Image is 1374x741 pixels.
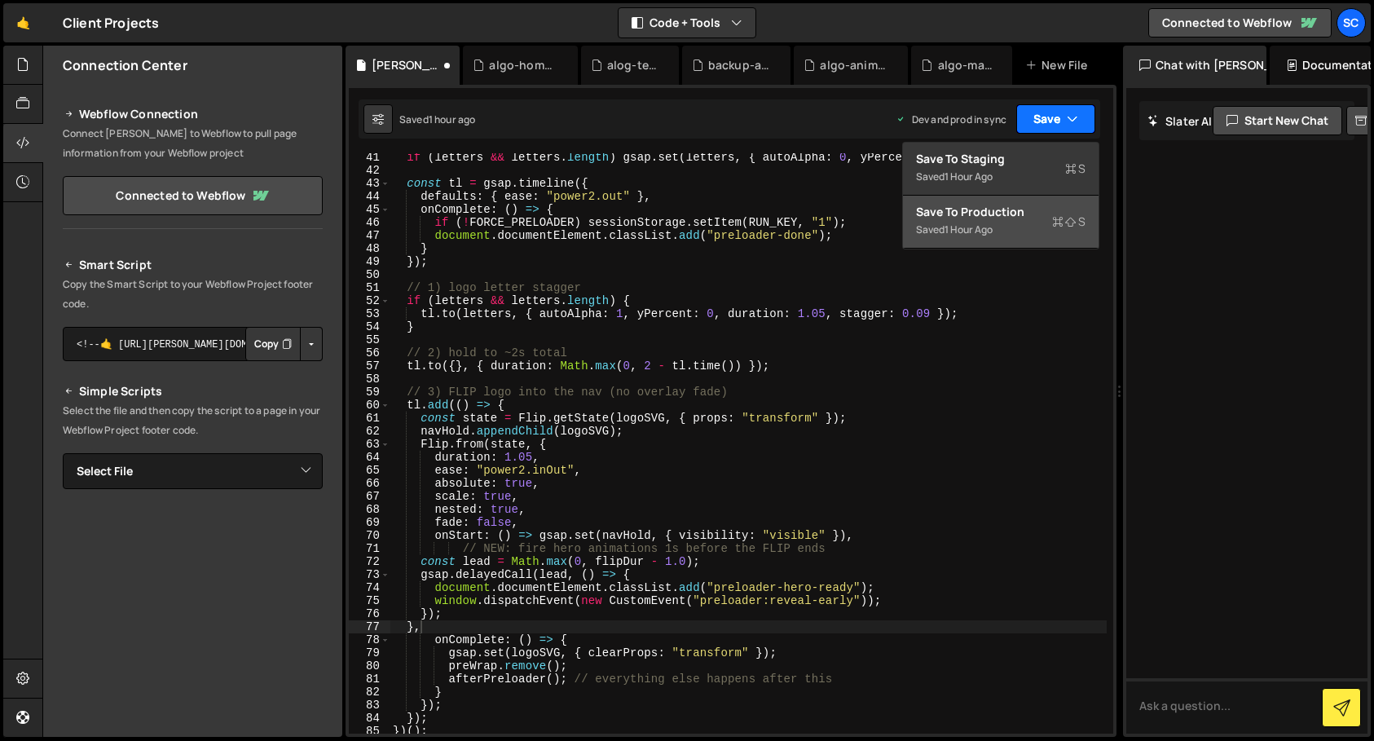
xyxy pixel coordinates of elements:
[916,167,1086,187] div: Saved
[1213,106,1342,135] button: Start new chat
[349,725,390,738] div: 85
[1123,46,1266,85] div: Chat with [PERSON_NAME]
[349,229,390,242] div: 47
[349,477,390,490] div: 66
[349,190,390,203] div: 44
[349,359,390,373] div: 57
[63,382,323,401] h2: Simple Scripts
[1148,8,1332,37] a: Connected to Webflow
[349,451,390,464] div: 64
[349,425,390,438] div: 62
[63,327,323,361] textarea: <!--🤙 [URL][PERSON_NAME][DOMAIN_NAME]> <script>document.addEventListener("DOMContentLoaded", func...
[349,646,390,659] div: 79
[349,255,390,268] div: 49
[349,699,390,712] div: 83
[63,13,159,33] div: Client Projects
[349,633,390,646] div: 78
[903,196,1099,249] button: Save to ProductionS Saved1 hour ago
[1147,113,1213,129] h2: Slater AI
[63,56,187,74] h2: Connection Center
[916,204,1086,220] div: Save to Production
[429,112,476,126] div: 1 hour ago
[349,386,390,399] div: 59
[63,255,323,275] h2: Smart Script
[63,124,323,163] p: Connect [PERSON_NAME] to Webflow to pull page information from your Webflow project
[349,346,390,359] div: 56
[1270,46,1371,85] div: Documentation
[349,659,390,673] div: 80
[349,216,390,229] div: 46
[349,490,390,503] div: 67
[916,220,1086,240] div: Saved
[3,3,43,42] a: 🤙
[63,275,323,314] p: Copy the Smart Script to your Webflow Project footer code.
[349,177,390,190] div: 43
[349,294,390,307] div: 52
[349,607,390,620] div: 76
[245,327,323,361] div: Button group with nested dropdown
[1065,161,1086,177] span: S
[349,620,390,633] div: 77
[1025,57,1094,73] div: New File
[349,516,390,529] div: 69
[349,581,390,594] div: 74
[896,112,1006,126] div: Dev and prod in sync
[349,503,390,516] div: 68
[916,151,1086,167] div: Save to Staging
[349,151,390,164] div: 41
[349,673,390,686] div: 81
[1337,8,1366,37] a: Sc
[349,164,390,177] div: 42
[349,464,390,477] div: 65
[349,438,390,451] div: 63
[349,529,390,542] div: 70
[63,176,323,215] a: Connected to Webflow
[349,307,390,320] div: 53
[349,594,390,607] div: 75
[63,516,324,663] iframe: YouTube video player
[349,373,390,386] div: 58
[619,8,755,37] button: Code + Tools
[349,203,390,216] div: 45
[349,542,390,555] div: 71
[903,143,1099,196] button: Save to StagingS Saved1 hour ago
[349,412,390,425] div: 61
[349,333,390,346] div: 55
[349,555,390,568] div: 72
[820,57,888,73] div: algo-animation2_wrap.js
[349,568,390,581] div: 73
[349,281,390,294] div: 51
[1052,214,1086,230] span: S
[607,57,659,73] div: alog-test.js
[372,57,440,73] div: [PERSON_NAME] Studio.js
[349,399,390,412] div: 60
[349,712,390,725] div: 84
[708,57,771,73] div: backup-algo1.0.js.js
[63,104,323,124] h2: Webflow Connection
[938,57,993,73] div: algo-marketing.js
[399,112,475,126] div: Saved
[349,686,390,699] div: 82
[349,320,390,333] div: 54
[1016,104,1095,134] button: Save
[349,242,390,255] div: 48
[945,170,993,183] div: 1 hour ago
[245,327,301,361] button: Copy
[63,401,323,440] p: Select the file and then copy the script to a page in your Webflow Project footer code.
[349,268,390,281] div: 50
[945,223,993,236] div: 1 hour ago
[489,57,557,73] div: algo-home-page-main.js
